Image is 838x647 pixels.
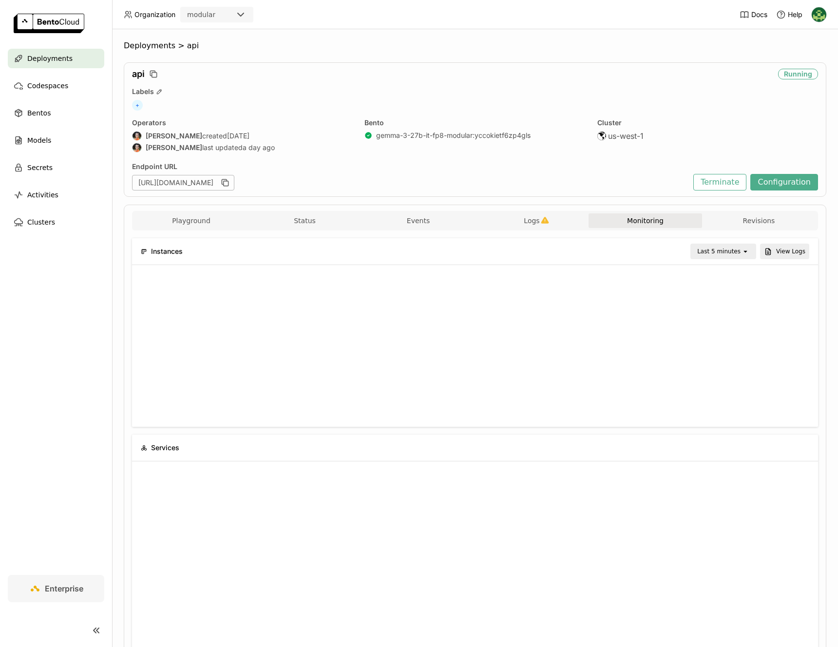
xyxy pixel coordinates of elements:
[27,216,55,228] span: Clusters
[364,118,585,127] div: Bento
[27,189,58,201] span: Activities
[132,143,353,152] div: last updated
[8,103,104,123] a: Bentos
[8,131,104,150] a: Models
[146,143,202,152] strong: [PERSON_NAME]
[8,185,104,205] a: Activities
[776,10,802,19] div: Help
[27,162,53,173] span: Secrets
[8,212,104,232] a: Clusters
[8,158,104,177] a: Secrets
[151,246,183,257] span: Instances
[27,134,51,146] span: Models
[124,41,826,51] nav: Breadcrumbs navigation
[146,132,202,140] strong: [PERSON_NAME]
[132,87,818,96] div: Labels
[362,213,475,228] button: Events
[27,53,73,64] span: Deployments
[134,213,248,228] button: Playground
[248,213,362,228] button: Status
[750,174,818,190] button: Configuration
[27,107,51,119] span: Bentos
[8,575,104,602] a: Enterprise
[14,14,84,33] img: logo
[8,76,104,95] a: Codespaces
[760,244,809,259] button: View Logs
[812,7,826,22] img: Kevin Bi
[693,174,746,190] button: Terminate
[132,175,234,190] div: [URL][DOMAIN_NAME]
[175,41,187,51] span: >
[187,41,199,51] span: api
[124,41,175,51] span: Deployments
[227,132,249,140] span: [DATE]
[751,10,767,19] span: Docs
[589,213,702,228] button: Monitoring
[697,247,741,256] div: Last 5 minutes
[132,131,353,141] div: created
[140,273,810,419] iframe: Number of Replicas
[140,469,810,615] iframe: Request Per Second
[740,10,767,19] a: Docs
[132,162,688,171] div: Endpoint URL
[742,247,749,255] svg: open
[132,69,145,79] span: api
[8,49,104,68] a: Deployments
[597,118,818,127] div: Cluster
[788,10,802,19] span: Help
[376,131,531,140] a: gemma-3-27b-it-fp8-modular:yccokietf6zp4gls
[608,131,644,141] span: us-west-1
[151,442,179,453] span: Services
[45,584,83,593] span: Enterprise
[134,10,175,19] span: Organization
[133,132,141,140] img: Sean Sheng
[778,69,818,79] div: Running
[187,10,215,19] div: modular
[132,100,143,111] span: +
[132,118,353,127] div: Operators
[133,143,141,152] img: Sean Sheng
[702,213,816,228] button: Revisions
[524,216,539,225] span: Logs
[243,143,275,152] span: a day ago
[27,80,68,92] span: Codespaces
[216,10,217,20] input: Selected modular.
